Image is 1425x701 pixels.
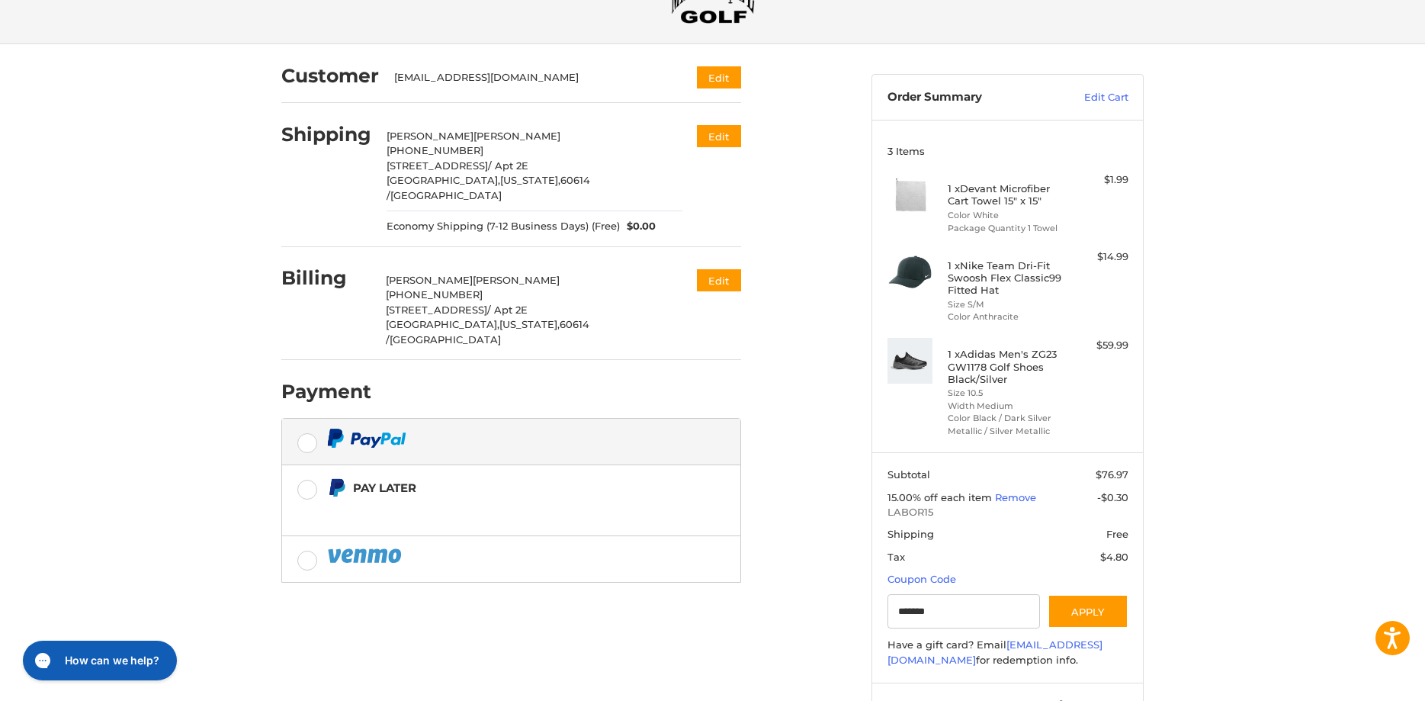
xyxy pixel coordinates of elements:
[887,638,1128,667] div: Have a gift card? Email for redemption info.
[1096,468,1128,481] span: $76.97
[499,318,560,330] span: [US_STATE],
[887,528,934,540] span: Shipping
[887,145,1128,157] h3: 3 Items
[390,189,502,201] span: [GEOGRAPHIC_DATA]
[1048,594,1128,629] button: Apply
[394,70,668,85] div: [EMAIL_ADDRESS][DOMAIN_NAME]
[488,159,528,172] span: / Apt 2E
[948,222,1064,235] li: Package Quantity 1 Towel
[1299,660,1425,701] iframe: Google Customer Reviews
[697,125,741,147] button: Edit
[948,259,1064,297] h4: 1 x Nike Team Dri-Fit Swoosh Flex Classic99 Fitted Hat
[948,209,1064,222] li: Color White
[386,288,483,301] span: [PHONE_NUMBER]
[1100,551,1128,563] span: $4.80
[327,546,405,565] img: PayPal icon
[697,269,741,291] button: Edit
[887,468,930,481] span: Subtotal
[390,333,501,346] span: [GEOGRAPHIC_DATA]
[386,318,589,346] span: 60614 /
[1068,338,1128,353] div: $59.99
[887,594,1041,629] input: Gift Certificate or Coupon Code
[995,491,1036,503] a: Remove
[281,123,371,146] h2: Shipping
[281,380,371,404] h2: Payment
[948,412,1064,437] li: Color Black / Dark Silver Metallic / Silver Metallic
[500,174,560,186] span: [US_STATE],
[327,503,646,517] iframe: PayPal Message 1
[1068,249,1128,265] div: $14.99
[887,638,1102,666] a: [EMAIL_ADDRESS][DOMAIN_NAME]
[281,64,379,88] h2: Customer
[327,478,346,497] img: Pay Later icon
[15,635,182,686] iframe: Gorgias live chat messenger
[387,130,473,142] span: [PERSON_NAME]
[386,274,473,286] span: [PERSON_NAME]
[948,387,1064,400] li: Size 10.5
[887,573,956,585] a: Coupon Code
[887,90,1051,105] h3: Order Summary
[387,174,500,186] span: [GEOGRAPHIC_DATA],
[1068,172,1128,188] div: $1.99
[887,505,1128,520] span: LABOR15
[387,159,488,172] span: [STREET_ADDRESS]
[281,266,371,290] h2: Billing
[620,219,656,234] span: $0.00
[948,400,1064,413] li: Width Medium
[887,491,995,503] span: 15.00% off each item
[948,182,1064,207] h4: 1 x Devant Microfiber Cart Towel 15" x 15"
[948,298,1064,311] li: Size S/M
[1106,528,1128,540] span: Free
[1097,491,1128,503] span: -$0.30
[473,130,560,142] span: [PERSON_NAME]
[386,304,487,316] span: [STREET_ADDRESS]
[697,66,741,88] button: Edit
[281,601,741,643] iframe: PayPal-paypal
[948,348,1064,385] h4: 1 x Adidas Men's ZG23 GW1178 Golf Shoes Black/Silver
[387,219,620,234] span: Economy Shipping (7-12 Business Days) (Free)
[887,551,905,563] span: Tax
[473,274,560,286] span: [PERSON_NAME]
[387,174,590,201] span: 60614 /
[353,475,645,500] div: Pay Later
[487,304,528,316] span: / Apt 2E
[387,144,483,156] span: [PHONE_NUMBER]
[1051,90,1128,105] a: Edit Cart
[327,429,406,448] img: PayPal icon
[948,310,1064,323] li: Color Anthracite
[386,318,499,330] span: [GEOGRAPHIC_DATA],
